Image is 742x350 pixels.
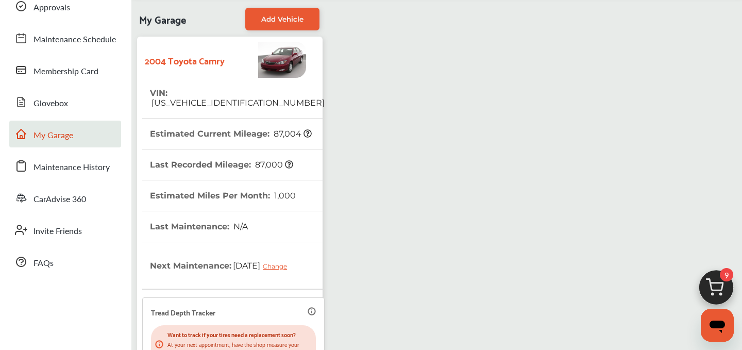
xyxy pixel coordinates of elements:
[139,8,186,30] span: My Garage
[167,329,312,339] p: Want to track if your tires need a replacement soon?
[150,119,312,149] th: Estimated Current Mileage :
[33,65,98,78] span: Membership Card
[9,121,121,147] a: My Garage
[9,57,121,84] a: Membership Card
[273,191,296,201] span: 1,000
[9,248,121,275] a: FAQs
[33,1,70,14] span: Approvals
[150,180,296,211] th: Estimated Miles Per Month :
[33,33,116,46] span: Maintenance Schedule
[245,8,319,30] a: Add Vehicle
[232,222,248,231] span: N/A
[151,306,215,318] p: Tread Depth Tracker
[33,97,68,110] span: Glovebox
[150,78,325,118] th: VIN :
[150,149,293,180] th: Last Recorded Mileage :
[33,257,54,270] span: FAQs
[145,52,225,68] strong: 2004 Toyota Camry
[701,309,734,342] iframe: Button to launch messaging window
[33,161,110,174] span: Maintenance History
[9,89,121,115] a: Glovebox
[9,185,121,211] a: CarAdvise 360
[254,160,293,170] span: 87,000
[261,15,303,23] span: Add Vehicle
[150,211,248,242] th: Last Maintenance :
[33,129,73,142] span: My Garage
[9,25,121,52] a: Maintenance Schedule
[150,242,295,289] th: Next Maintenance :
[272,129,312,139] span: 87,004
[231,253,295,278] span: [DATE]
[9,216,121,243] a: Invite Friends
[150,98,325,108] span: [US_VEHICLE_IDENTIFICATION_NUMBER]
[720,268,733,281] span: 9
[225,42,306,78] img: Vehicle
[9,153,121,179] a: Maintenance History
[692,265,741,315] img: cart_icon.3d0951e8.svg
[33,225,82,238] span: Invite Friends
[263,262,292,270] div: Change
[33,193,86,206] span: CarAdvise 360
